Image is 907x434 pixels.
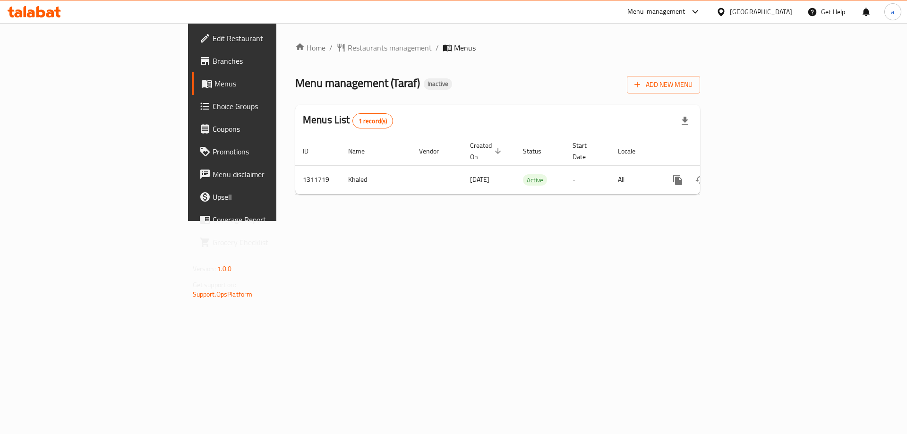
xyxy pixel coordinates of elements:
[213,101,332,112] span: Choice Groups
[213,146,332,157] span: Promotions
[192,118,340,140] a: Coupons
[341,165,411,194] td: Khaled
[419,145,451,157] span: Vendor
[470,173,489,186] span: [DATE]
[348,145,377,157] span: Name
[214,78,332,89] span: Menus
[436,42,439,53] li: /
[192,72,340,95] a: Menus
[193,279,236,291] span: Get support on:
[295,72,420,94] span: Menu management ( Taraf )
[674,110,696,132] div: Export file
[454,42,476,53] span: Menus
[523,145,554,157] span: Status
[192,140,340,163] a: Promotions
[610,165,659,194] td: All
[618,145,648,157] span: Locale
[523,174,547,186] div: Active
[303,113,393,128] h2: Menus List
[634,79,693,91] span: Add New Menu
[336,42,432,53] a: Restaurants management
[470,140,504,162] span: Created On
[193,288,253,300] a: Support.OpsPlatform
[730,7,792,17] div: [GEOGRAPHIC_DATA]
[192,208,340,231] a: Coverage Report
[192,186,340,208] a: Upsell
[353,117,393,126] span: 1 record(s)
[213,169,332,180] span: Menu disclaimer
[192,50,340,72] a: Branches
[213,123,332,135] span: Coupons
[627,76,700,94] button: Add New Menu
[192,27,340,50] a: Edit Restaurant
[213,33,332,44] span: Edit Restaurant
[213,214,332,225] span: Coverage Report
[213,55,332,67] span: Branches
[352,113,394,128] div: Total records count
[627,6,685,17] div: Menu-management
[424,80,452,88] span: Inactive
[213,237,332,248] span: Grocery Checklist
[891,7,894,17] span: a
[217,263,232,275] span: 1.0.0
[295,42,700,53] nav: breadcrumb
[192,163,340,186] a: Menu disclaimer
[424,78,452,90] div: Inactive
[192,231,340,254] a: Grocery Checklist
[192,95,340,118] a: Choice Groups
[348,42,432,53] span: Restaurants management
[565,165,610,194] td: -
[295,137,765,195] table: enhanced table
[303,145,321,157] span: ID
[193,263,216,275] span: Version:
[689,169,712,191] button: Change Status
[213,191,332,203] span: Upsell
[659,137,765,166] th: Actions
[523,175,547,186] span: Active
[667,169,689,191] button: more
[573,140,599,162] span: Start Date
